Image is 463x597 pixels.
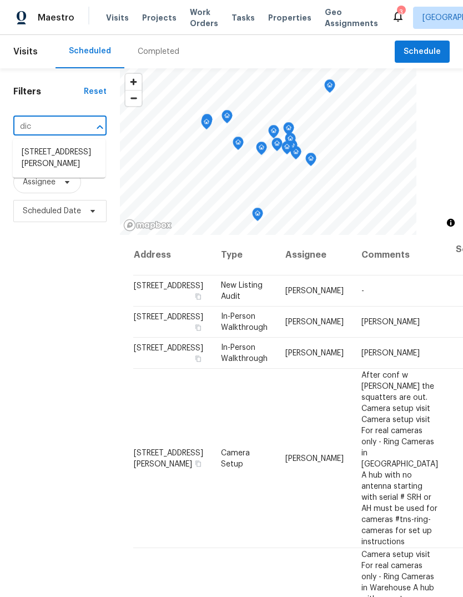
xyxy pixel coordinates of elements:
[447,217,454,229] span: Toggle attribution
[13,39,38,64] span: Visits
[395,41,450,63] button: Schedule
[13,86,84,97] h1: Filters
[324,79,335,97] div: Map marker
[193,292,203,302] button: Copy Address
[285,454,344,462] span: [PERSON_NAME]
[202,114,213,131] div: Map marker
[193,354,203,364] button: Copy Address
[190,7,218,29] span: Work Orders
[283,122,294,139] div: Map marker
[361,318,420,326] span: [PERSON_NAME]
[212,235,276,275] th: Type
[444,216,457,229] button: Toggle attribution
[325,7,378,29] span: Geo Assignments
[271,138,283,155] div: Map marker
[134,313,203,321] span: [STREET_ADDRESS]
[38,12,74,23] span: Maestro
[23,177,56,188] span: Assignee
[13,143,105,173] li: [STREET_ADDRESS][PERSON_NAME]
[221,313,268,332] span: In-Person Walkthrough
[281,141,293,158] div: Map marker
[69,46,111,57] div: Scheduled
[221,344,268,363] span: In-Person Walkthrough
[123,219,172,232] a: Mapbox homepage
[285,133,296,150] div: Map marker
[92,119,108,135] button: Close
[404,45,441,59] span: Schedule
[222,110,233,127] div: Map marker
[361,349,420,357] span: [PERSON_NAME]
[285,318,344,326] span: [PERSON_NAME]
[276,235,353,275] th: Assignee
[353,235,447,275] th: Comments
[305,153,316,170] div: Map marker
[285,287,344,295] span: [PERSON_NAME]
[23,205,81,217] span: Scheduled Date
[361,287,364,295] span: -
[221,449,250,468] span: Camera Setup
[84,86,107,97] div: Reset
[134,449,203,468] span: [STREET_ADDRESS][PERSON_NAME]
[361,371,438,545] span: After conf w [PERSON_NAME] the squatters are out. Camera setup visit Camera setup visit For real ...
[193,458,203,468] button: Copy Address
[125,90,142,106] button: Zoom out
[397,7,405,18] div: 3
[268,12,311,23] span: Properties
[233,137,244,154] div: Map marker
[256,142,267,159] div: Map marker
[134,344,203,352] span: [STREET_ADDRESS]
[125,74,142,90] button: Zoom in
[268,125,279,142] div: Map marker
[193,323,203,333] button: Copy Address
[231,14,255,22] span: Tasks
[221,282,263,300] span: New Listing Audit
[120,68,416,235] canvas: Map
[134,282,203,290] span: [STREET_ADDRESS]
[285,349,344,357] span: [PERSON_NAME]
[13,118,76,136] input: Search for an address...
[201,116,212,133] div: Map marker
[142,12,177,23] span: Projects
[106,12,129,23] span: Visits
[252,208,263,225] div: Map marker
[133,235,212,275] th: Address
[138,46,179,57] div: Completed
